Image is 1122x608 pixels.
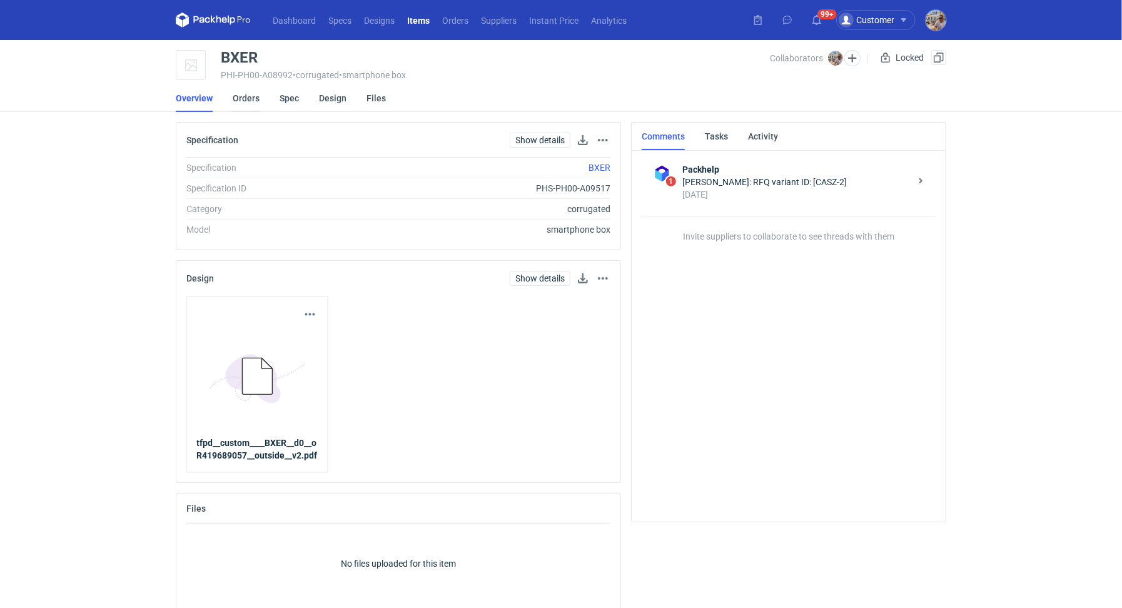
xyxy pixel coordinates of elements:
[341,557,456,570] p: No files uploaded for this item
[807,10,827,30] button: 99+
[186,203,356,215] div: Category
[356,223,610,236] div: smartphone box
[319,84,346,112] a: Design
[197,438,318,461] strong: tfpd__custom____BXER__d0__oR419689057__outside__v2.pdf
[436,13,475,28] a: Orders
[839,13,894,28] div: Customer
[748,123,778,150] a: Activity
[401,13,436,28] a: Items
[322,13,358,28] a: Specs
[293,70,339,80] span: • corrugated
[176,13,251,28] svg: Packhelp Pro
[186,273,214,283] h2: Design
[186,504,206,514] h2: Files
[828,51,843,66] img: Michał Palasek
[280,84,299,112] a: Spec
[523,13,585,28] a: Instant Price
[186,223,356,236] div: Model
[770,53,823,63] span: Collaborators
[682,163,911,176] strong: Packhelp
[475,13,523,28] a: Suppliers
[682,176,911,188] div: [PERSON_NAME]: RFQ variant ID: [CASZ-2]
[642,216,936,241] p: Invite suppliers to collaborate to see threads with them
[356,182,610,195] div: PHS-PH00-A09517
[844,50,861,66] button: Edit collaborators
[652,163,672,184] img: Packhelp
[878,50,926,65] div: Locked
[585,13,633,28] a: Analytics
[303,307,318,322] button: Actions
[356,203,610,215] div: corrugated
[705,123,728,150] a: Tasks
[186,182,356,195] div: Specification ID
[266,13,322,28] a: Dashboard
[595,133,610,148] button: Actions
[575,133,590,148] button: Download specification
[931,50,946,65] button: Duplicate Item
[926,10,946,31] img: Michał Palasek
[221,50,258,65] div: BXER
[186,161,356,174] div: Specification
[682,188,911,201] div: [DATE]
[176,84,213,112] a: Overview
[358,13,401,28] a: Designs
[221,70,770,80] div: PHI-PH00-A08992
[366,84,386,112] a: Files
[836,10,926,30] button: Customer
[589,163,610,173] a: BXER
[197,437,318,462] a: tfpd__custom____BXER__d0__oR419689057__outside__v2.pdf
[666,176,676,186] span: 1
[233,84,260,112] a: Orders
[510,271,570,286] a: Show details
[339,70,406,80] span: • smartphone box
[575,271,590,286] a: Download design
[186,135,238,145] h2: Specification
[642,123,685,150] a: Comments
[510,133,570,148] a: Show details
[595,271,610,286] button: Actions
